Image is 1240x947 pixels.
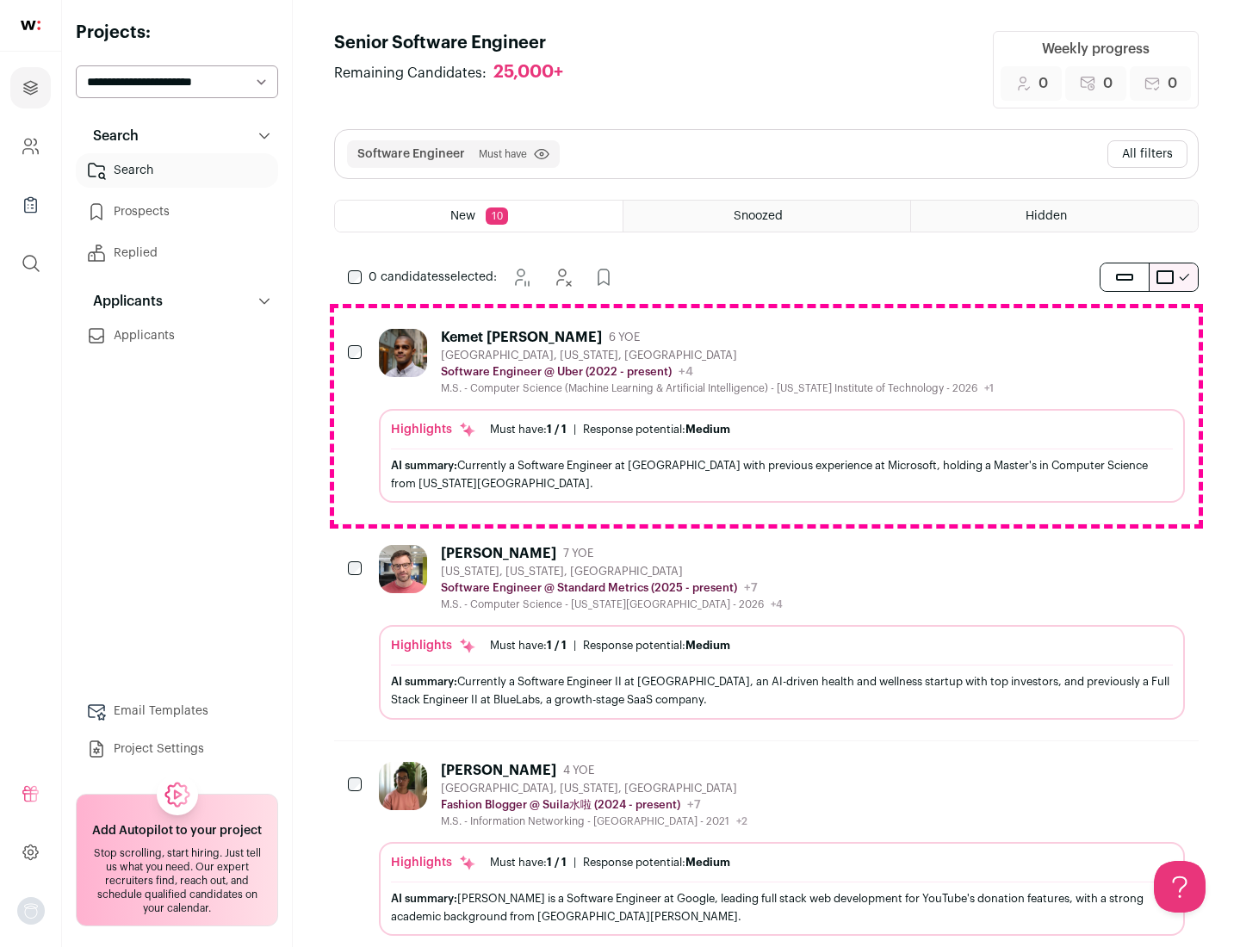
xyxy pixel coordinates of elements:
span: Medium [685,640,730,651]
div: Weekly progress [1042,39,1150,59]
div: [PERSON_NAME] is a Software Engineer at Google, leading full stack web development for YouTube's ... [391,889,1173,925]
ul: | [490,423,730,436]
a: Company and ATS Settings [10,126,51,167]
span: Remaining Candidates: [334,63,487,84]
div: Highlights [391,421,476,438]
div: [PERSON_NAME] [441,762,556,779]
div: Stop scrolling, start hiring. Just tell us what you need. Our expert recruiters find, reach out, ... [87,846,267,915]
span: +7 [687,799,701,811]
a: Search [76,153,278,188]
ul: | [490,856,730,870]
div: [GEOGRAPHIC_DATA], [US_STATE], [GEOGRAPHIC_DATA] [441,782,747,795]
span: +1 [984,383,994,393]
span: 1 / 1 [547,640,567,651]
div: 25,000+ [493,62,563,84]
div: Currently a Software Engineer II at [GEOGRAPHIC_DATA], an AI-driven health and wellness startup w... [391,672,1173,709]
span: 0 [1168,73,1177,94]
span: +4 [679,366,693,378]
p: Software Engineer @ Uber (2022 - present) [441,365,672,379]
span: +7 [744,582,758,594]
img: 927442a7649886f10e33b6150e11c56b26abb7af887a5a1dd4d66526963a6550.jpg [379,329,427,377]
div: Must have: [490,856,567,870]
a: [PERSON_NAME] 4 YOE [GEOGRAPHIC_DATA], [US_STATE], [GEOGRAPHIC_DATA] Fashion Blogger @ Suila水啦 (2... [379,762,1185,936]
div: Highlights [391,854,476,871]
p: Software Engineer @ Standard Metrics (2025 - present) [441,581,737,595]
div: Kemet [PERSON_NAME] [441,329,602,346]
div: Response potential: [583,639,730,653]
span: AI summary: [391,893,457,904]
img: 92c6d1596c26b24a11d48d3f64f639effaf6bd365bf059bea4cfc008ddd4fb99.jpg [379,545,427,593]
span: 4 YOE [563,764,594,777]
span: 10 [486,207,508,225]
a: Project Settings [76,732,278,766]
span: Must have [479,147,527,161]
a: Snoozed [623,201,910,232]
div: [US_STATE], [US_STATE], [GEOGRAPHIC_DATA] [441,565,783,579]
a: Applicants [76,319,278,353]
a: Company Lists [10,184,51,226]
div: M.S. - Computer Science - [US_STATE][GEOGRAPHIC_DATA] - 2026 [441,597,783,611]
span: selected: [369,269,497,286]
span: Snoozed [734,210,783,222]
div: [PERSON_NAME] [441,545,556,562]
span: 6 YOE [609,331,640,344]
div: Must have: [490,639,567,653]
button: Applicants [76,284,278,319]
span: AI summary: [391,676,457,687]
button: Hide [545,260,580,294]
p: Fashion Blogger @ Suila水啦 (2024 - present) [441,798,680,812]
button: Snooze [504,260,538,294]
span: Medium [685,424,730,435]
a: Projects [10,67,51,108]
div: Highlights [391,637,476,654]
div: Must have: [490,423,567,436]
span: 7 YOE [563,547,593,560]
span: Medium [685,857,730,868]
h1: Senior Software Engineer [334,31,580,55]
div: M.S. - Information Networking - [GEOGRAPHIC_DATA] - 2021 [441,814,747,828]
img: nopic.png [17,897,45,925]
span: 1 / 1 [547,857,567,868]
h2: Add Autopilot to your project [92,822,262,839]
p: Search [83,126,139,146]
img: ebffc8b94a612106133ad1a79c5dcc917f1f343d62299c503ebb759c428adb03.jpg [379,762,427,810]
ul: | [490,639,730,653]
a: Hidden [911,201,1198,232]
iframe: Help Scout Beacon - Open [1154,861,1206,913]
span: 0 [1038,73,1048,94]
h2: Projects: [76,21,278,45]
button: All filters [1107,140,1187,168]
button: Software Engineer [357,145,465,163]
div: Response potential: [583,856,730,870]
span: New [450,210,475,222]
button: Open dropdown [17,897,45,925]
a: Kemet [PERSON_NAME] 6 YOE [GEOGRAPHIC_DATA], [US_STATE], [GEOGRAPHIC_DATA] Software Engineer @ Ub... [379,329,1185,503]
a: Prospects [76,195,278,229]
div: M.S. - Computer Science (Machine Learning & Artificial Intelligence) - [US_STATE] Institute of Te... [441,381,994,395]
span: 0 [1103,73,1113,94]
span: AI summary: [391,460,457,471]
button: Add to Prospects [586,260,621,294]
span: +4 [771,599,783,610]
img: wellfound-shorthand-0d5821cbd27db2630d0214b213865d53afaa358527fdda9d0ea32b1df1b89c2c.svg [21,21,40,30]
p: Applicants [83,291,163,312]
span: 1 / 1 [547,424,567,435]
a: Add Autopilot to your project Stop scrolling, start hiring. Just tell us what you need. Our exper... [76,794,278,926]
a: [PERSON_NAME] 7 YOE [US_STATE], [US_STATE], [GEOGRAPHIC_DATA] Software Engineer @ Standard Metric... [379,545,1185,719]
div: Currently a Software Engineer at [GEOGRAPHIC_DATA] with previous experience at Microsoft, holding... [391,456,1173,492]
span: Hidden [1026,210,1067,222]
a: Replied [76,236,278,270]
div: Response potential: [583,423,730,436]
a: Email Templates [76,694,278,728]
span: 0 candidates [369,271,444,283]
span: +2 [736,816,747,826]
button: Search [76,119,278,153]
div: [GEOGRAPHIC_DATA], [US_STATE], [GEOGRAPHIC_DATA] [441,349,994,362]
